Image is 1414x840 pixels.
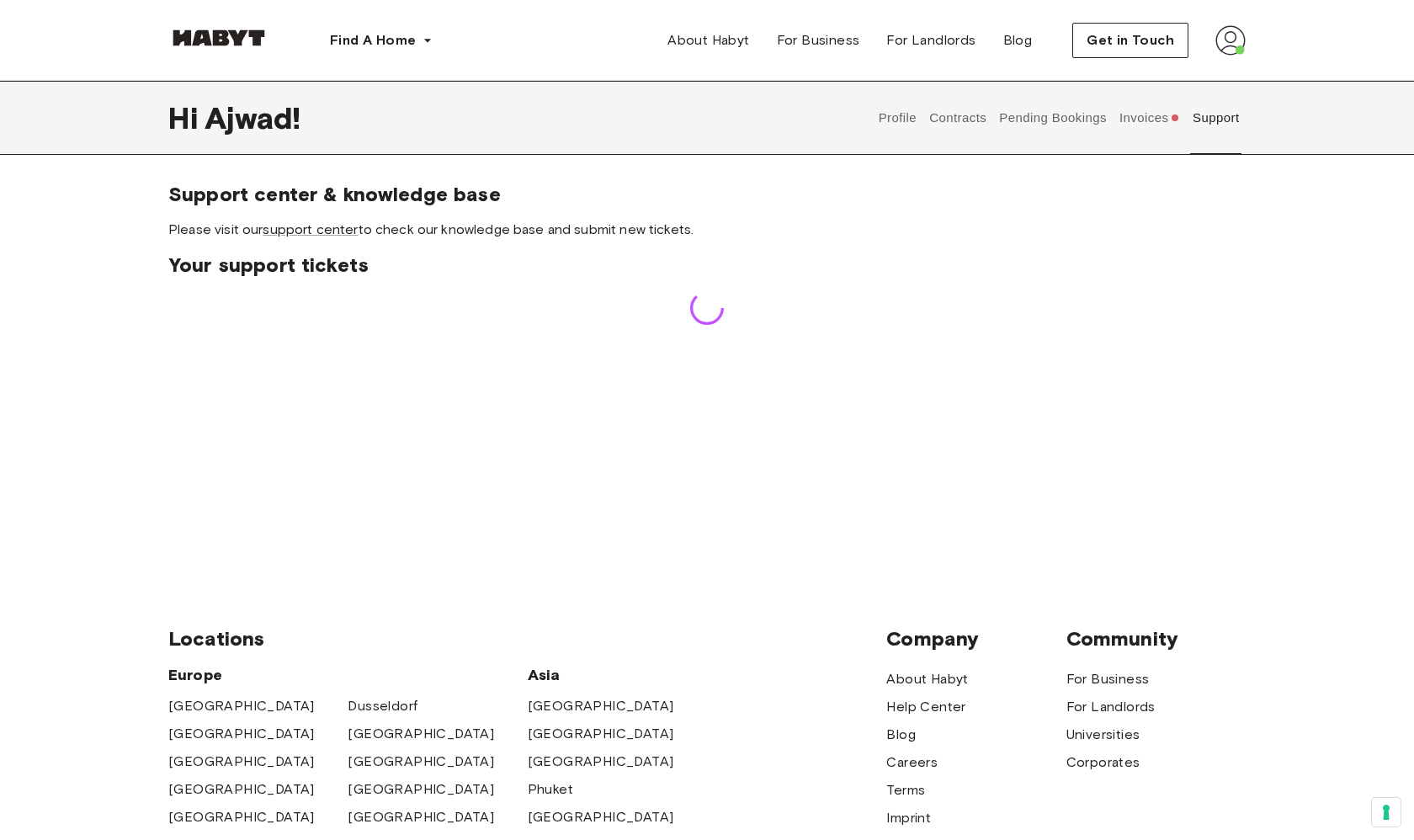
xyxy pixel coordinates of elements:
button: Support [1190,81,1241,155]
a: Dusseldorf [348,696,417,716]
a: [GEOGRAPHIC_DATA] [168,724,315,744]
span: Europe [168,665,528,685]
span: Company [886,626,1066,651]
img: Habyt [168,29,269,46]
button: Get in Touch [1072,23,1188,58]
a: Universities [1066,725,1140,745]
a: Phuket [528,779,573,800]
span: Get in Touch [1087,30,1174,51]
a: support center [263,221,358,237]
a: Careers [886,752,938,773]
a: Imprint [886,808,931,828]
button: Find A Home [316,24,446,57]
a: [GEOGRAPHIC_DATA] [348,724,494,744]
span: Your support tickets [168,253,1246,278]
a: About Habyt [654,24,763,57]
a: About Habyt [886,669,968,689]
a: Terms [886,780,925,800]
a: For Business [763,24,874,57]
a: [GEOGRAPHIC_DATA] [348,752,494,772]
img: avatar [1215,25,1246,56]
span: Please visit our to check our knowledge base and submit new tickets. [168,221,1246,239]
span: Hi [168,100,205,136]
button: Profile [876,81,919,155]
a: Help Center [886,697,965,717]
span: Find A Home [330,30,416,51]
a: [GEOGRAPHIC_DATA] [528,752,674,772]
span: Ajwad ! [205,100,300,136]
a: For Landlords [1066,697,1156,717]
a: For Landlords [873,24,989,57]
button: Pending Bookings [997,81,1109,155]
span: About Habyt [667,30,749,51]
a: [GEOGRAPHIC_DATA] [168,807,315,827]
a: [GEOGRAPHIC_DATA] [168,696,315,716]
a: [GEOGRAPHIC_DATA] [528,724,674,744]
a: Blog [886,725,916,745]
a: For Business [1066,669,1150,689]
button: Contracts [928,81,989,155]
div: user profile tabs [872,81,1246,155]
a: [GEOGRAPHIC_DATA] [348,779,494,800]
a: [GEOGRAPHIC_DATA] [168,752,315,772]
button: Invoices [1117,81,1182,155]
span: For Business [777,30,860,51]
span: Locations [168,626,886,651]
a: Blog [990,24,1046,57]
span: For Landlords [886,30,975,51]
span: Asia [528,665,707,685]
a: Corporates [1066,752,1140,773]
span: Community [1066,626,1246,651]
a: [GEOGRAPHIC_DATA] [168,779,315,800]
a: [GEOGRAPHIC_DATA] [528,696,674,716]
button: Your consent preferences for tracking technologies [1372,798,1401,827]
a: [GEOGRAPHIC_DATA] [528,807,674,827]
a: [GEOGRAPHIC_DATA] [348,807,494,827]
span: Support center & knowledge base [168,182,1246,207]
span: Blog [1003,30,1033,51]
